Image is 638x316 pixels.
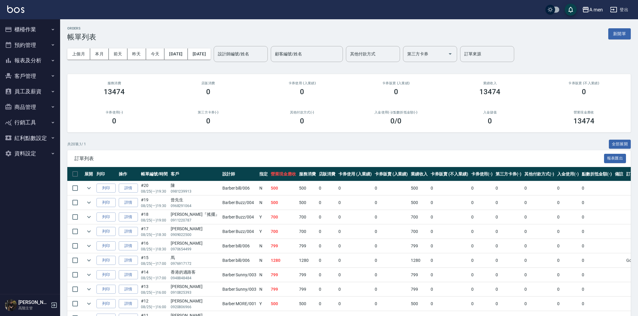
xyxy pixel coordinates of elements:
[373,225,410,239] td: 0
[394,88,398,96] h3: 0
[139,181,169,195] td: #20
[580,167,613,181] th: 點數折抵金額(-)
[317,268,337,282] td: 0
[479,88,500,96] h3: 13474
[337,181,373,195] td: 0
[608,31,631,36] a: 新開單
[589,6,603,14] div: A men
[604,155,626,161] a: 報表匯出
[429,253,469,268] td: 0
[258,297,269,311] td: Y
[146,48,165,60] button: 今天
[337,297,373,311] td: 0
[221,167,258,181] th: 設計師
[300,117,304,125] h3: 0
[258,167,269,181] th: 指定
[373,282,410,296] td: 0
[608,4,631,15] button: 登出
[580,282,613,296] td: 0
[67,141,86,147] p: 共 20 筆, 1 / 1
[269,225,298,239] td: 700
[580,210,613,224] td: 0
[119,212,138,222] a: 詳情
[523,196,556,210] td: 0
[450,81,530,85] h2: 業績收入
[429,268,469,282] td: 0
[523,253,556,268] td: 0
[298,297,317,311] td: 500
[523,239,556,253] td: 0
[409,239,429,253] td: 799
[169,167,221,181] th: 客戶
[556,225,580,239] td: 0
[171,232,219,237] p: 0909022500
[373,196,410,210] td: 0
[141,261,168,266] p: 08/25 (一) 17:00
[75,156,604,162] span: 訂單列表
[429,239,469,253] td: 0
[317,225,337,239] td: 0
[258,225,269,239] td: Y
[84,184,93,193] button: expand row
[317,167,337,181] th: 店販消費
[96,184,116,193] button: 列印
[409,196,429,210] td: 500
[112,117,116,125] h3: 0
[119,184,138,193] a: 詳情
[269,297,298,311] td: 500
[171,218,219,223] p: 0911220787
[139,253,169,268] td: #15
[67,48,90,60] button: 上個月
[258,181,269,195] td: N
[258,268,269,282] td: N
[119,270,138,280] a: 詳情
[84,241,93,250] button: expand row
[169,110,248,114] h2: 第三方卡券(-)
[84,270,93,279] button: expand row
[608,28,631,39] button: 新開單
[119,285,138,294] a: 詳情
[390,117,401,125] h3: 0 /0
[556,181,580,195] td: 0
[84,285,93,294] button: expand row
[18,305,49,311] p: 高階主管
[523,210,556,224] td: 0
[139,297,169,311] td: #12
[523,225,556,239] td: 0
[604,154,626,163] button: 報表匯出
[470,268,494,282] td: 0
[141,246,168,252] p: 08/25 (一) 18:30
[269,210,298,224] td: 700
[373,297,410,311] td: 0
[494,253,523,268] td: 0
[258,210,269,224] td: Y
[258,196,269,210] td: N
[429,297,469,311] td: 0
[2,130,58,146] button: 紅利點數設定
[409,268,429,282] td: 799
[298,282,317,296] td: 799
[171,203,219,209] p: 0968291064
[171,261,219,266] p: 0976917172
[445,49,455,59] button: Open
[171,269,219,275] div: 香港的過路客
[429,225,469,239] td: 0
[494,297,523,311] td: 0
[258,239,269,253] td: N
[96,227,116,236] button: 列印
[67,26,96,30] h2: ORDERS
[269,196,298,210] td: 500
[139,268,169,282] td: #14
[609,140,631,149] button: 全部展開
[141,189,168,194] p: 08/25 (一) 19:30
[337,225,373,239] td: 0
[96,198,116,207] button: 列印
[317,282,337,296] td: 0
[139,210,169,224] td: #18
[206,88,210,96] h3: 0
[470,210,494,224] td: 0
[317,181,337,195] td: 0
[470,167,494,181] th: 卡券使用(-)
[67,33,96,41] h3: 帳單列表
[188,48,211,60] button: [DATE]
